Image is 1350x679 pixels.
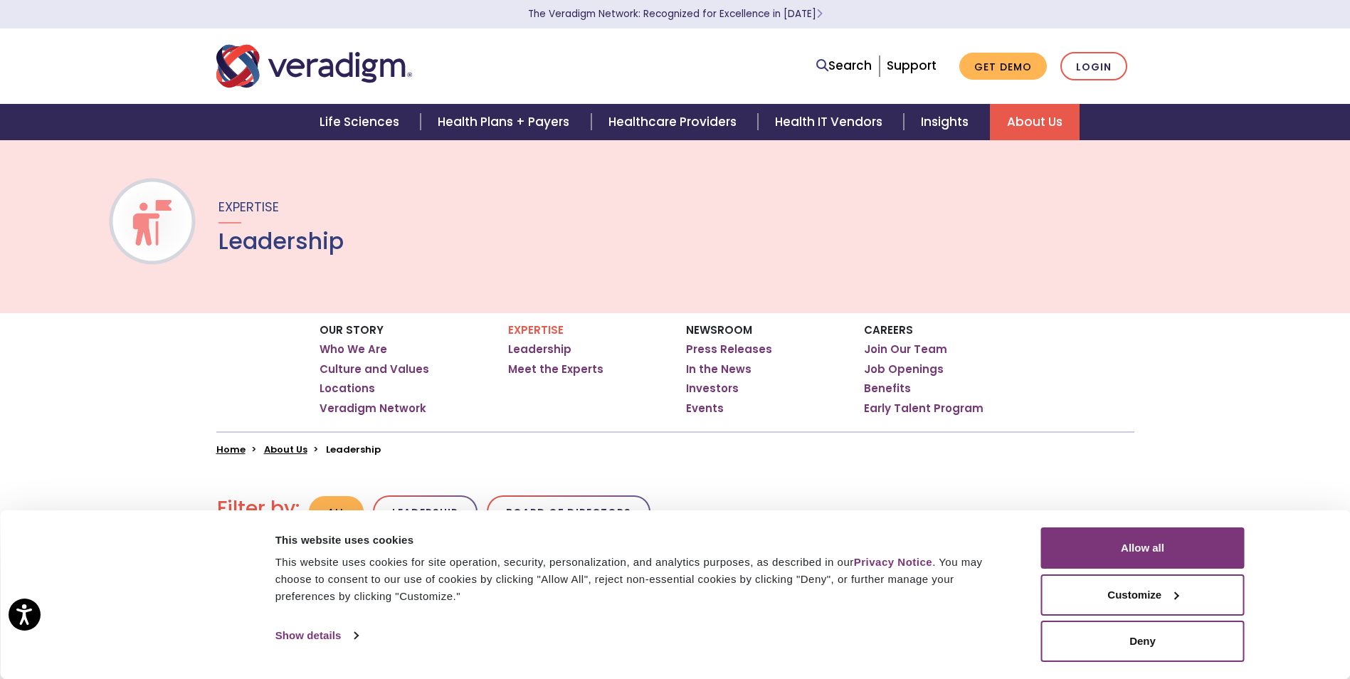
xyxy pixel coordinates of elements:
a: Healthcare Providers [591,104,758,140]
a: Home [216,443,246,456]
a: In the News [686,362,752,377]
a: Life Sciences [302,104,421,140]
button: Board of Directors [487,495,650,529]
a: Leadership [508,342,571,357]
a: Early Talent Program [864,401,984,416]
button: All [309,496,364,528]
a: About Us [264,443,307,456]
a: Join Our Team [864,342,947,357]
h2: Filter by: [217,497,300,521]
a: Locations [320,381,375,396]
span: Learn More [816,7,823,21]
div: This website uses cookies [275,532,1009,549]
a: Veradigm Network [320,401,426,416]
a: Login [1060,52,1127,81]
a: Who We Are [320,342,387,357]
button: Customize [1041,574,1245,616]
div: This website uses cookies for site operation, security, personalization, and analytics purposes, ... [275,554,1009,605]
a: Job Openings [864,362,944,377]
a: Benefits [864,381,911,396]
button: Allow all [1041,527,1245,569]
h1: Leadership [218,228,344,255]
a: Show details [275,625,358,646]
img: Veradigm logo [216,43,412,90]
a: Culture and Values [320,362,429,377]
a: Support [887,57,937,74]
a: Events [686,401,724,416]
button: Deny [1041,621,1245,662]
span: Expertise [218,198,279,216]
a: The Veradigm Network: Recognized for Excellence in [DATE]Learn More [528,7,823,21]
a: Meet the Experts [508,362,603,377]
a: Health Plans + Payers [421,104,591,140]
a: Press Releases [686,342,772,357]
a: Investors [686,381,739,396]
button: Leadership [373,495,478,529]
a: About Us [990,104,1080,140]
a: Get Demo [959,53,1047,80]
a: Insights [904,104,990,140]
a: Privacy Notice [854,556,932,568]
a: Search [816,56,872,75]
a: Health IT Vendors [758,104,904,140]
